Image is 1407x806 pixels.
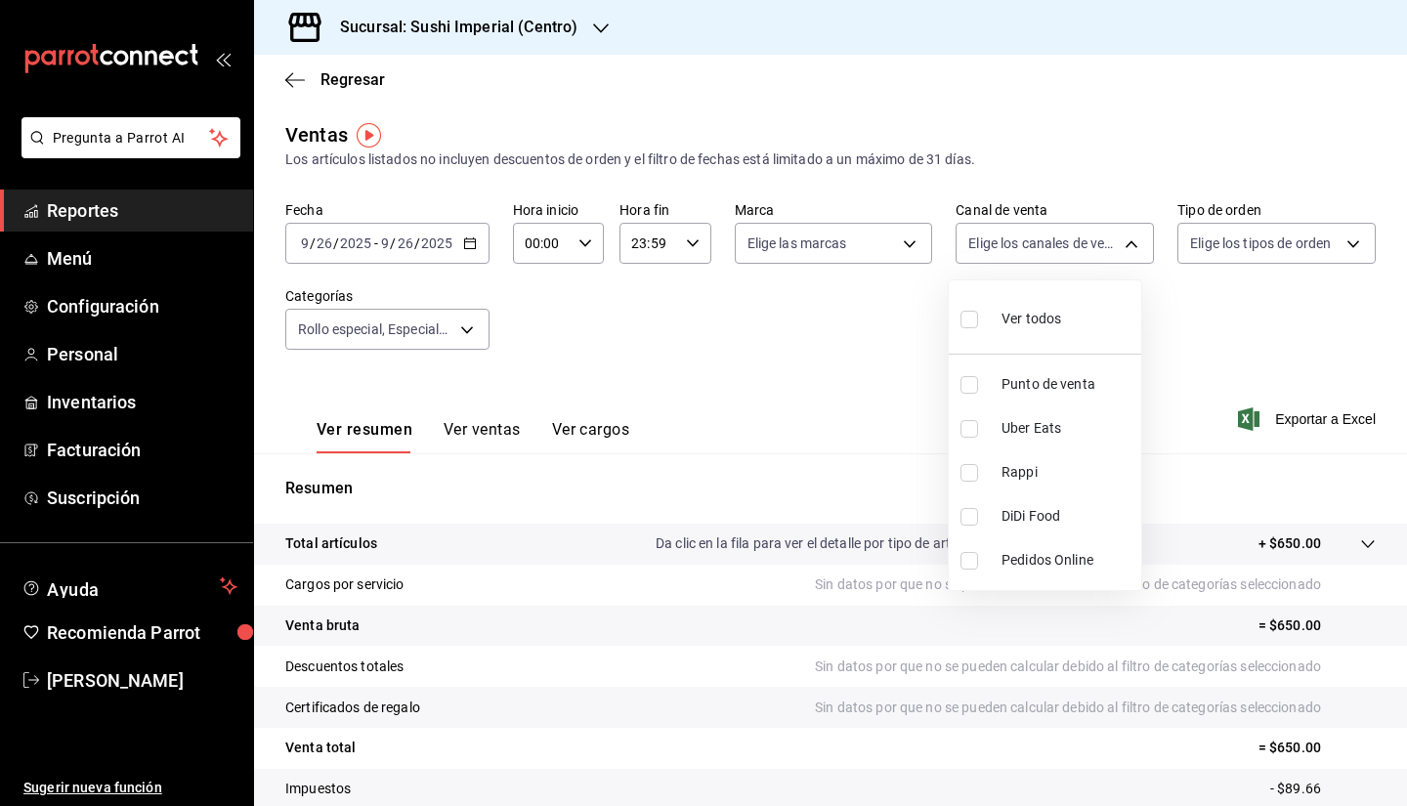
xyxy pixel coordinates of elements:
span: Punto de venta [1002,374,1133,395]
span: Uber Eats [1002,418,1133,439]
span: Pedidos Online [1002,550,1133,571]
img: Tooltip marker [357,123,381,148]
span: Ver todos [1002,309,1061,329]
span: Rappi [1002,462,1133,483]
span: DiDi Food [1002,506,1133,527]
